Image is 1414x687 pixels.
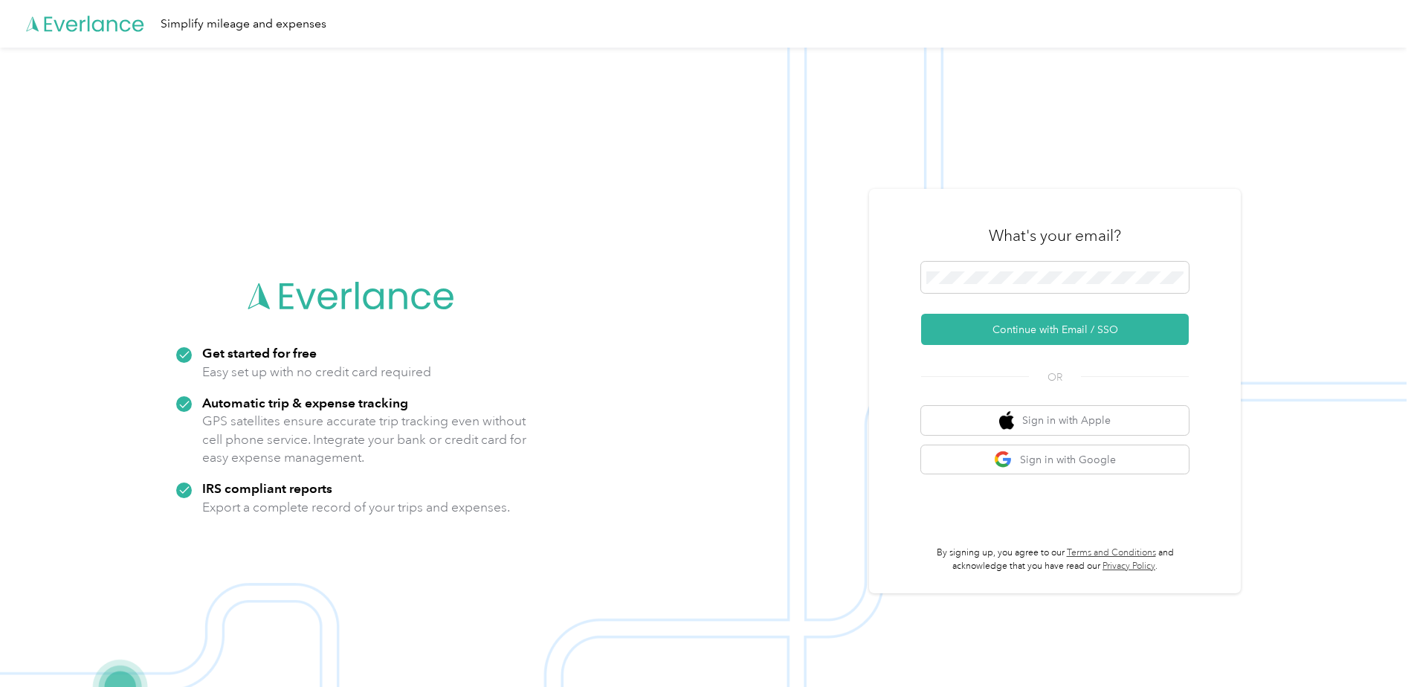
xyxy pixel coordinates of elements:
button: Continue with Email / SSO [921,314,1189,345]
a: Terms and Conditions [1067,547,1156,558]
span: OR [1029,370,1081,385]
iframe: Everlance-gr Chat Button Frame [1331,604,1414,687]
h3: What's your email? [989,225,1121,246]
div: Simplify mileage and expenses [161,15,326,33]
p: Export a complete record of your trips and expenses. [202,498,510,517]
p: GPS satellites ensure accurate trip tracking even without cell phone service. Integrate your bank... [202,412,527,467]
button: google logoSign in with Google [921,445,1189,474]
button: apple logoSign in with Apple [921,406,1189,435]
strong: Automatic trip & expense tracking [202,395,408,410]
strong: IRS compliant reports [202,480,332,496]
a: Privacy Policy [1103,561,1155,572]
strong: Get started for free [202,345,317,361]
img: apple logo [999,411,1014,430]
p: By signing up, you agree to our and acknowledge that you have read our . [921,546,1189,572]
p: Easy set up with no credit card required [202,363,431,381]
img: google logo [994,451,1013,469]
